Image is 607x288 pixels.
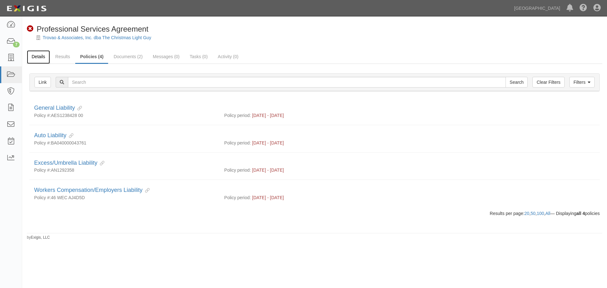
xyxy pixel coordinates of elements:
i: This policy is linked to other agreements [66,134,73,138]
a: Policies (4) [75,50,108,64]
a: [GEOGRAPHIC_DATA] [511,2,563,15]
div: AN1292358 [29,167,219,173]
a: Clear Filters [532,77,564,88]
a: All [545,211,550,216]
p: Policy #: [34,167,51,173]
div: Professional Services Agreement [27,24,149,34]
i: Non-Compliant [27,26,34,32]
a: Link [34,77,51,88]
a: General Liability [34,105,75,111]
span: [DATE] - [DATE] [252,113,284,118]
span: [DATE] - [DATE] [252,168,284,173]
i: This policy is linked to other agreements [75,106,82,111]
span: Professional Services Agreement [37,25,149,33]
div: BA040000043761 [29,140,219,146]
a: Exigis, LLC [31,235,50,240]
span: [DATE] - [DATE] [252,140,284,145]
p: Policy period: [224,167,251,173]
div: 7 [13,42,20,47]
p: Policy #: [34,112,51,119]
img: logo-5460c22ac91f19d4615b14bd174203de0afe785f0fc80cf4dbbc73dc1793850b.png [5,3,48,14]
div: 46 WEC AJ4D5D [29,194,219,201]
a: Tasks (0) [185,50,212,63]
a: Activity (0) [213,50,243,63]
a: Documents (2) [109,50,147,63]
i: This policy is linked to other agreements [143,188,150,193]
p: Policy #: [34,140,51,146]
a: 50 [530,211,536,216]
i: Help Center - Complianz [579,4,587,12]
p: Policy period: [224,194,251,201]
div: Results per page: , , , — Displaying policies [25,210,604,217]
a: Messages (0) [148,50,184,63]
a: Workers Compensation/Employers Liability [34,187,143,193]
a: 100 [537,211,544,216]
a: Excess/Umbrella Liability [34,160,97,166]
a: 20 [524,211,530,216]
a: Auto Liability [34,132,66,138]
b: all 4 [576,211,585,216]
input: Search [68,77,506,88]
input: Search [506,77,528,88]
a: Details [27,50,50,64]
i: This policy is linked to other agreements [97,161,104,166]
p: Policy period: [224,112,251,119]
p: Policy #: [34,194,51,201]
small: by [27,235,50,240]
a: Trovao & Associates, Inc. dba The Christmas Light Guy [43,35,151,40]
div: AES1238428 00 [29,112,219,119]
span: [DATE] - [DATE] [252,195,284,200]
p: Policy period: [224,140,251,146]
a: Filters [569,77,595,88]
a: Results [51,50,75,63]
